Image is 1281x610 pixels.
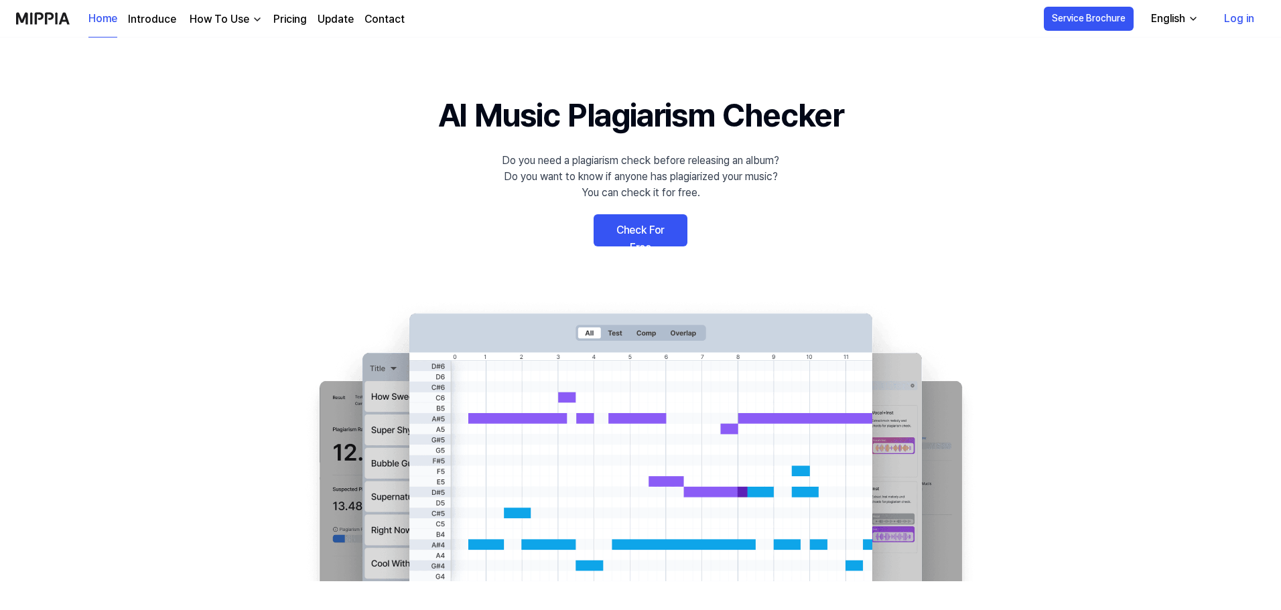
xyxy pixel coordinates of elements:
a: Update [318,11,354,27]
a: Pricing [273,11,307,27]
button: English [1140,5,1207,32]
a: Introduce [128,11,176,27]
h1: AI Music Plagiarism Checker [438,91,844,139]
button: How To Use [187,11,263,27]
a: Contact [364,11,405,27]
a: Home [88,1,117,37]
a: Check For Free [594,214,687,246]
img: down [252,14,263,25]
img: main Image [292,300,989,581]
button: Service Brochure [1044,7,1134,31]
div: How To Use [187,11,252,27]
div: Do you need a plagiarism check before releasing an album? Do you want to know if anyone has plagi... [502,153,779,201]
div: English [1148,11,1188,27]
